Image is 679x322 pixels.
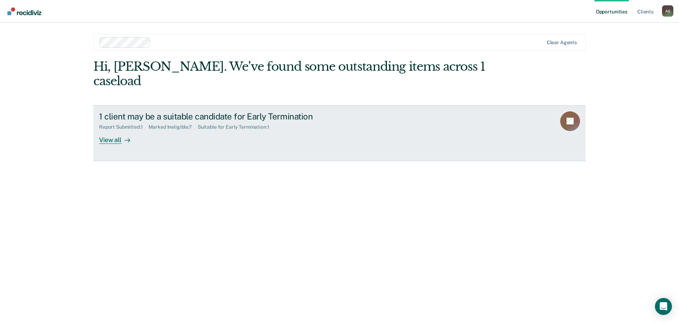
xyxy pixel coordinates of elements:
a: 1 client may be a suitable candidate for Early TerminationReport Submitted:1Marked Ineligible:7Su... [93,105,586,161]
div: Marked Ineligible : 7 [149,124,198,130]
div: 1 client may be a suitable candidate for Early Termination [99,111,347,122]
button: Profile dropdown button [662,5,673,17]
div: Hi, [PERSON_NAME]. We’ve found some outstanding items across 1 caseload [93,59,487,88]
img: Recidiviz [7,7,41,15]
div: Clear agents [547,40,577,46]
div: Open Intercom Messenger [655,298,672,315]
div: Suitable for Early Termination : 1 [198,124,275,130]
div: View all [99,130,139,144]
div: Report Submitted : 1 [99,124,149,130]
div: A G [662,5,673,17]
